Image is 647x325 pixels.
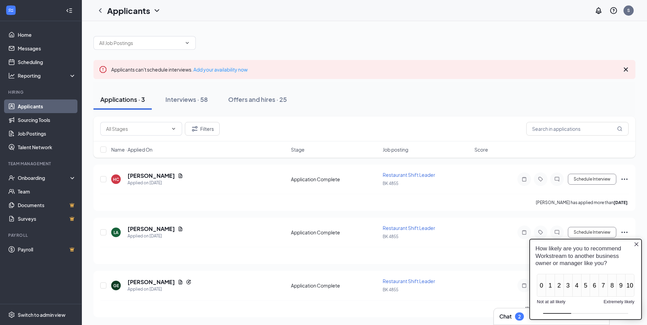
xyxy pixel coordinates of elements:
a: DocumentsCrown [18,198,76,212]
h1: Applicants [107,5,150,16]
svg: MagnifyingGlass [617,126,622,131]
span: BK 4855 [383,181,398,186]
div: Applications · 3 [100,95,145,104]
h3: Chat [499,313,512,320]
a: Team [18,185,76,198]
svg: Reapply [186,279,191,285]
input: All Stages [106,125,168,133]
iframe: Sprig User Feedback Dialog [524,233,647,325]
div: Offers and hires · 25 [228,95,287,104]
div: HC [113,176,119,182]
div: GE [113,283,119,289]
div: Switch to admin view [18,311,65,318]
span: BK 4855 [383,234,398,239]
svg: Note [520,283,528,288]
span: Restaurant Shift Leader [383,225,435,231]
svg: Filter [191,125,199,133]
div: Application Complete [291,176,379,183]
svg: QuestionInfo [609,6,618,15]
div: Applied on [DATE] [128,286,191,293]
svg: ChevronDown [171,126,176,131]
div: Payroll [8,232,75,238]
a: Applicants [18,99,76,113]
div: Application Complete [291,229,379,236]
a: Add your availability now [193,66,248,73]
span: BK 4855 [383,287,398,292]
svg: Document [178,173,183,179]
div: Application Complete [291,282,379,289]
svg: Error [99,65,107,74]
h5: [PERSON_NAME] [128,172,175,180]
p: [PERSON_NAME] has applied more than . [536,200,629,205]
a: Sourcing Tools [18,113,76,127]
div: 2 [518,314,521,320]
svg: Document [178,279,183,285]
svg: Ellipses [620,228,629,236]
div: Interviews · 58 [165,95,208,104]
svg: Ellipses [620,175,629,183]
svg: WorkstreamLogo [8,7,14,14]
div: LA [114,230,118,235]
input: Search in applications [526,122,629,136]
a: Messages [18,42,76,55]
a: Home [18,28,76,42]
div: Applied on [DATE] [128,180,183,186]
svg: Note [520,230,528,235]
a: PayrollCrown [18,243,76,256]
svg: Tag [536,230,545,235]
input: All Job Postings [99,39,182,47]
span: Score [474,146,488,153]
a: SurveysCrown [18,212,76,226]
svg: Tag [536,176,545,182]
span: Restaurant Shift Leader [383,172,435,178]
span: Restaurant Shift Leader [383,278,435,284]
h5: [PERSON_NAME] [128,225,175,233]
span: Name · Applied On [111,146,152,153]
svg: Notifications [594,6,603,15]
svg: Settings [8,311,15,318]
svg: Analysis [8,72,15,79]
a: Scheduling [18,55,76,69]
div: Team Management [8,161,75,167]
svg: ChatInactive [553,176,561,182]
svg: Document [178,226,183,232]
svg: ChevronDown [153,6,161,15]
svg: UserCheck [8,174,15,181]
b: [DATE] [614,200,628,205]
div: Onboarding [18,174,70,181]
svg: ChevronDown [185,40,190,46]
span: Stage [291,146,305,153]
div: Hiring [8,89,75,95]
svg: Note [520,176,528,182]
a: Job Postings [18,127,76,140]
div: Applied on [DATE] [128,233,183,239]
svg: ChatInactive [553,230,561,235]
span: Job posting [383,146,408,153]
h5: [PERSON_NAME] [128,278,175,286]
div: S [627,7,630,13]
button: Schedule Interview [568,174,616,185]
button: Filter Filters [185,122,220,136]
div: Reporting [18,72,76,79]
svg: ChevronLeft [96,6,104,15]
svg: Cross [622,65,630,74]
a: Talent Network [18,140,76,154]
span: Applicants can't schedule interviews. [111,66,248,73]
button: Schedule Interview [568,227,616,238]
